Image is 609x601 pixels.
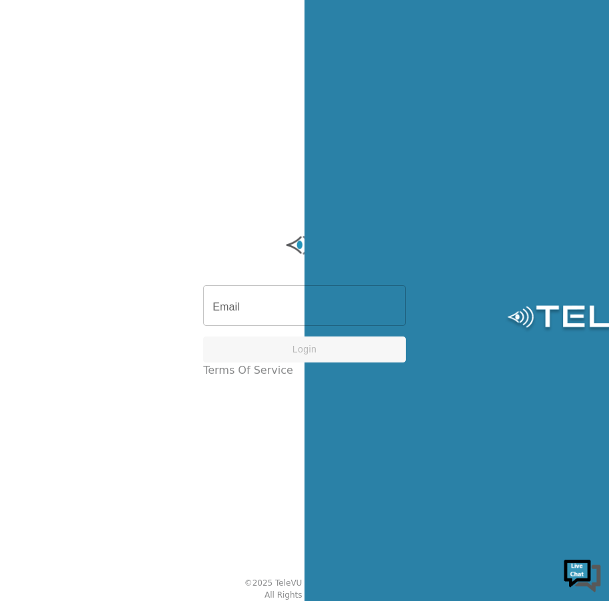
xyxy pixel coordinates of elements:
img: Logo [203,225,406,265]
div: © 2025 TeleVU Innovation Ltd. [245,577,365,589]
img: Chat Widget [562,554,602,594]
a: Terms of Service [203,362,293,378]
div: All Rights Reserved. [265,589,344,601]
